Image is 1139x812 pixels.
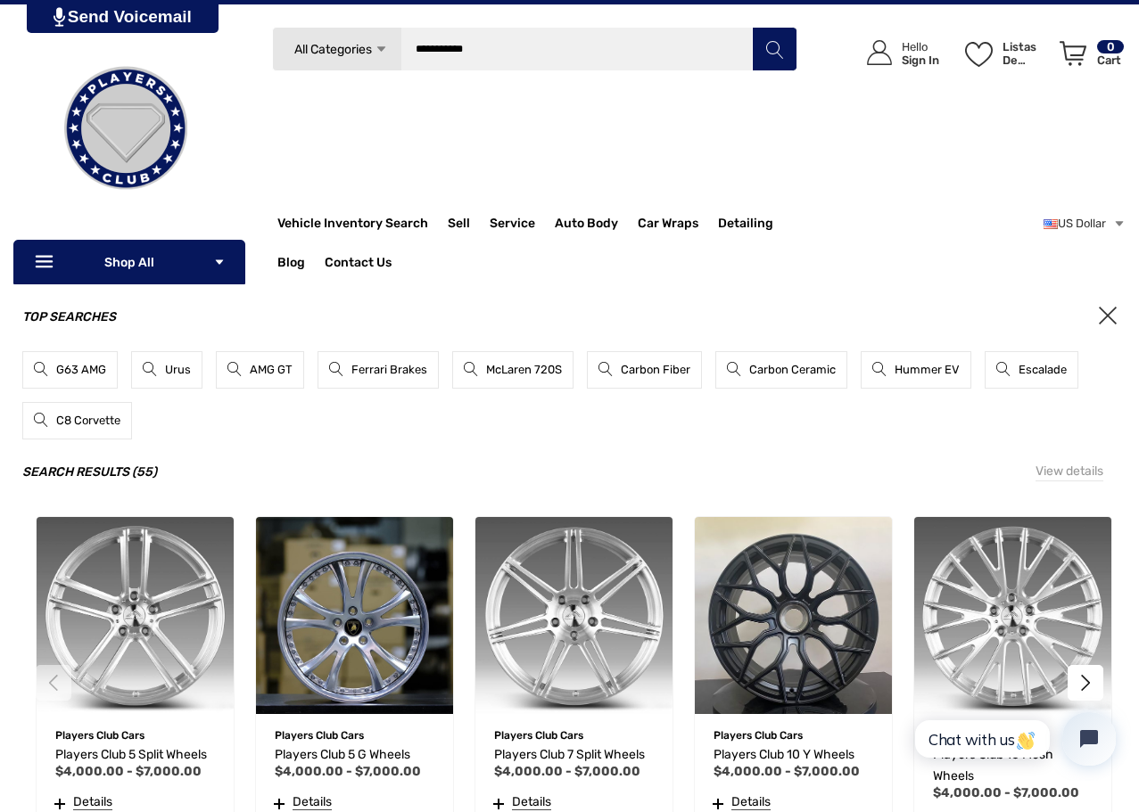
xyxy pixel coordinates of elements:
span: Details [293,794,332,810]
svg: Review Your Cart [1060,41,1086,66]
img: Players Club | Cars For Sale [37,39,215,217]
a: AMG GT [216,351,304,389]
svg: Icon Arrow Down [375,43,388,56]
p: Cart [1097,53,1124,67]
span: $4,000.00 - $7,000.00 [55,764,202,779]
a: Service [490,206,555,242]
span: $4,000.00 - $7,000.00 [933,785,1079,800]
a: Seleccionar moneda: USD [1044,206,1126,242]
span: $4,000.00 - $7,000.00 [275,764,421,779]
h3: Top Searches [22,307,1117,328]
span: All Categories [294,42,372,57]
h3: Search Results (55) [22,462,1117,483]
svg: Icon Line [33,252,60,273]
img: Players Club 10 Y Monoblock Wheels [695,517,892,714]
svg: Icon Arrow Down [213,256,226,268]
span: Auto Body [555,216,618,235]
a: C8 Corvette [22,402,132,439]
p: Players Club Cars [714,724,873,747]
img: Players Club 5 Split Monoblock Wheels [37,517,234,714]
p: Players Club Cars [275,724,434,747]
a: Players Club 5 Split Wheels [55,744,215,766]
a: Details [293,794,332,809]
img: Players Club 5 G 2-Piece Forged Wheels [256,517,453,714]
a: View details [1036,462,1103,481]
p: Sign In [902,53,939,67]
a: Players Club 10 Y Wheels [714,744,873,766]
a: Hummer EV [861,351,971,389]
a: Escalade [985,351,1078,389]
a: Iniciar sesión [846,22,948,84]
a: Carrito con 0 artículos [1052,22,1126,92]
button: Previous [36,665,71,701]
a: Contact Us [325,255,392,275]
span: Details [73,794,112,810]
a: Detailing [718,206,793,242]
svg: Listas de deseos [965,42,993,67]
a: Details [512,794,551,809]
a: Players Club 7 Split Wheels [494,744,654,766]
a: Details [731,794,771,809]
svg: Icon User Account [867,40,892,65]
a: Listas de deseos Listas de deseos [957,22,1052,84]
span: Sell [448,216,470,235]
span: $4,000.00 - $7,000.00 [494,764,640,779]
a: Sell [448,206,490,242]
img: Players Club 7 Split Monoblock Wheels [475,517,673,714]
span: Car Wraps [638,216,698,235]
a: Car Wraps [638,206,718,242]
a: Carbon Fiber [587,351,702,389]
a: McLaren 720S [452,351,574,389]
p: Shop All [13,240,245,284]
span: Detailing [718,216,773,235]
p: Players Club Cars [494,724,654,747]
p: Players Club Cars [55,724,215,747]
p: Hello [902,40,939,53]
a: All Categories Icon Arrow Down Icon Arrow Up [272,27,401,71]
span: Details [731,794,771,810]
img: Players Club 10 Mesh Monoblock Wheels [914,517,1111,714]
iframe: Tidio Chat [896,697,1131,781]
span: Details [512,794,551,810]
a: Auto Body [555,206,638,242]
button: Next [1068,665,1103,701]
span: Service [490,216,535,235]
a: Vehicle Inventory Search [277,216,428,235]
span: × [1099,307,1117,324]
a: Carbon Ceramic [715,351,847,389]
a: Blog [277,255,305,275]
p: 0 [1097,40,1124,53]
a: Players Club 5 G Wheels [275,744,434,766]
a: G63 AMG [22,351,118,389]
a: Urus [131,351,202,389]
button: Buscar [752,27,796,71]
a: Details [73,794,112,809]
a: Ferrari Brakes [318,351,439,389]
p: Listas de deseos [1003,40,1050,67]
span: $4,000.00 - $7,000.00 [714,764,860,779]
